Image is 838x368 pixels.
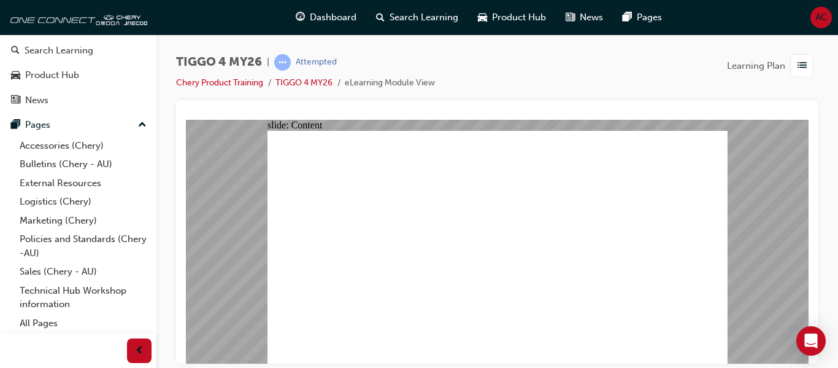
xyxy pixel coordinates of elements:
[286,5,366,30] a: guage-iconDashboard
[15,211,152,230] a: Marketing (Chery)
[727,54,818,77] button: Learning Plan
[11,45,20,57] span: search-icon
[135,343,144,359] span: prev-icon
[637,10,662,25] span: Pages
[468,5,556,30] a: car-iconProduct Hub
[727,59,785,73] span: Learning Plan
[566,10,575,25] span: news-icon
[296,57,337,68] div: Attempted
[6,5,147,29] img: oneconnect
[613,5,672,30] a: pages-iconPages
[176,55,262,69] span: TIGGO 4 MY26
[25,68,79,82] div: Product Hub
[376,10,385,25] span: search-icon
[176,77,263,88] a: Chery Product Training
[623,10,632,25] span: pages-icon
[366,5,468,30] a: search-iconSearch Learning
[274,54,291,71] span: learningRecordVerb_ATTEMPT-icon
[11,70,20,81] span: car-icon
[15,230,152,262] a: Policies and Standards (Chery -AU)
[815,10,828,25] span: AC
[5,114,152,136] button: Pages
[11,120,20,131] span: pages-icon
[15,262,152,281] a: Sales (Chery - AU)
[492,10,546,25] span: Product Hub
[275,77,333,88] a: TIGGO 4 MY26
[556,5,613,30] a: news-iconNews
[5,64,152,87] a: Product Hub
[15,136,152,155] a: Accessories (Chery)
[810,7,832,28] button: AC
[25,118,50,132] div: Pages
[5,12,152,114] button: DashboardSearch LearningProduct HubNews
[796,326,826,356] div: Open Intercom Messenger
[15,155,152,174] a: Bulletins (Chery - AU)
[478,10,487,25] span: car-icon
[25,93,48,108] div: News
[15,192,152,211] a: Logistics (Chery)
[310,10,356,25] span: Dashboard
[345,76,435,90] li: eLearning Module View
[15,174,152,193] a: External Resources
[15,314,152,333] a: All Pages
[5,89,152,112] a: News
[390,10,458,25] span: Search Learning
[580,10,603,25] span: News
[138,117,147,133] span: up-icon
[11,95,20,106] span: news-icon
[5,39,152,62] a: Search Learning
[798,58,807,74] span: list-icon
[25,44,93,58] div: Search Learning
[296,10,305,25] span: guage-icon
[15,281,152,314] a: Technical Hub Workshop information
[267,55,269,69] span: |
